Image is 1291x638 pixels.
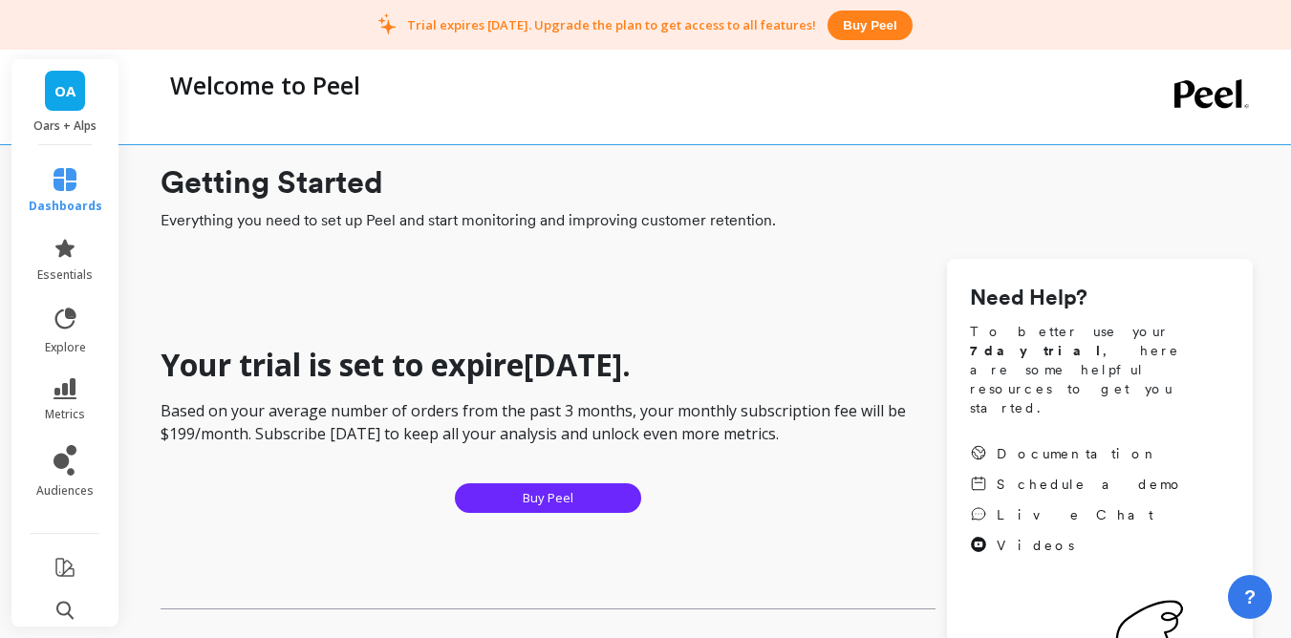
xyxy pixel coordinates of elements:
[1228,575,1272,619] button: ?
[523,489,573,507] span: Buy Peel
[45,340,86,355] span: explore
[1244,584,1256,610] span: ?
[161,209,1253,232] span: Everything you need to set up Peel and start monitoring and improving customer retention.
[170,69,360,101] p: Welcome to Peel
[54,80,75,102] span: OA
[45,407,85,422] span: metrics
[407,16,816,33] p: Trial expires [DATE]. Upgrade the plan to get access to all features!
[31,118,100,134] p: Oars + Alps
[970,322,1230,417] span: To better use your , here are some helpful resources to get you started.
[828,11,912,40] button: Buy peel
[37,267,93,283] span: essentials
[161,159,1253,205] h1: Getting Started
[970,475,1184,494] a: Schedule a demo
[29,199,102,214] span: dashboards
[997,536,1074,555] span: Videos
[997,475,1184,494] span: Schedule a demo
[970,282,1230,314] h1: Need Help?
[997,444,1159,463] span: Documentation
[970,536,1184,555] a: Videos
[455,483,641,513] button: Buy Peel
[997,505,1153,524] span: Live Chat
[161,399,936,445] p: Based on your average number of orders from the past 3 months, your monthly subscription fee will...
[36,483,94,499] span: audiences
[970,444,1184,463] a: Documentation
[970,343,1103,358] strong: 7 day trial
[161,346,936,384] h1: Your trial is set to expire [DATE] .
